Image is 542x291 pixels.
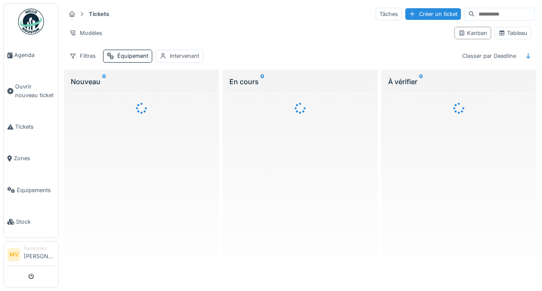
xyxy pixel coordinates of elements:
[388,76,529,87] div: À vérifier
[24,245,55,264] li: [PERSON_NAME]
[14,154,55,162] span: Zones
[66,27,106,39] div: Modèles
[102,76,106,87] sup: 0
[4,142,58,174] a: Zones
[170,52,199,60] div: Intervenant
[24,245,55,252] div: Technicien
[4,111,58,142] a: Tickets
[229,76,371,87] div: En cours
[376,8,402,20] div: Tâches
[17,186,55,194] span: Équipements
[16,218,55,226] span: Stock
[419,76,423,87] sup: 0
[4,206,58,237] a: Stock
[15,82,55,99] span: Ouvrir nouveau ticket
[498,29,527,37] div: Tableau
[4,71,58,111] a: Ouvrir nouveau ticket
[4,174,58,206] a: Équipements
[7,245,55,266] a: MV Technicien[PERSON_NAME]
[7,248,20,261] li: MV
[4,39,58,71] a: Agenda
[458,50,520,62] div: Classer par Deadline
[71,76,212,87] div: Nouveau
[405,8,461,20] div: Créer un ticket
[66,50,100,62] div: Filtres
[458,29,487,37] div: Kanban
[14,51,55,59] span: Agenda
[117,52,148,60] div: Équipement
[18,9,44,35] img: Badge_color-CXgf-gQk.svg
[260,76,264,87] sup: 0
[15,123,55,131] span: Tickets
[85,10,113,18] strong: Tickets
